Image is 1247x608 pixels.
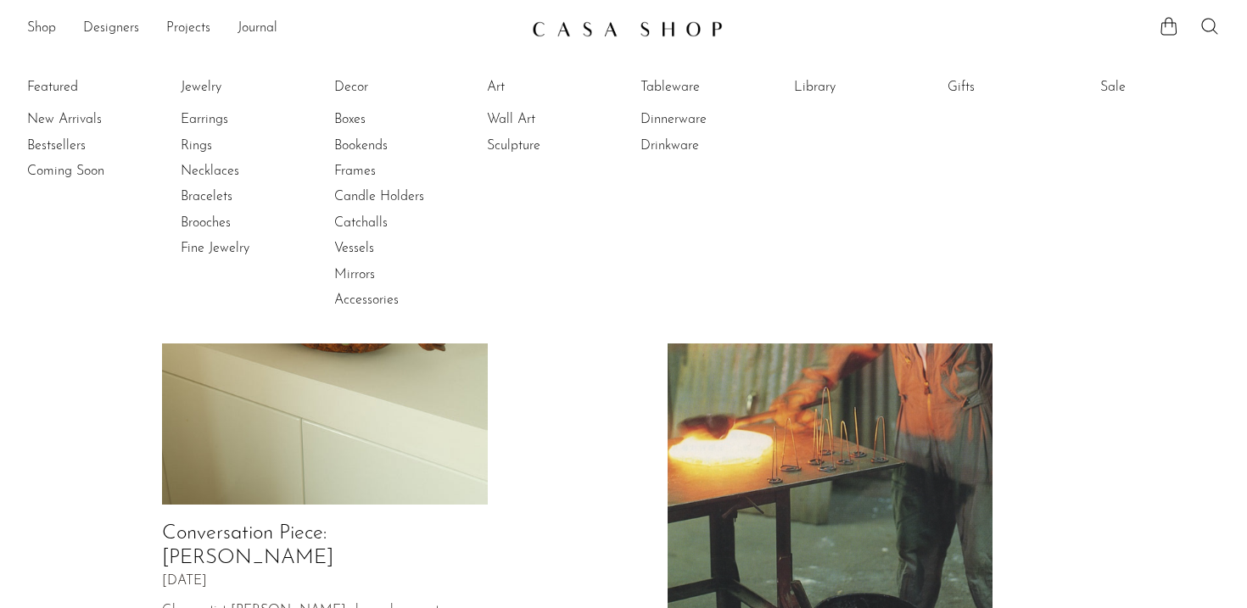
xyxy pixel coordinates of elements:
[27,107,154,184] ul: Featured
[27,18,56,40] a: Shop
[640,110,768,129] a: Dinnerware
[640,75,768,159] ul: Tableware
[794,75,921,107] ul: Library
[27,14,518,43] ul: NEW HEADER MENU
[83,18,139,40] a: Designers
[334,265,461,284] a: Mirrors
[334,78,461,97] a: Decor
[181,239,308,258] a: Fine Jewelry
[487,75,614,159] ul: Art
[640,78,768,97] a: Tableware
[181,78,308,97] a: Jewelry
[334,75,461,314] ul: Decor
[181,137,308,155] a: Rings
[334,291,461,310] a: Accessories
[334,214,461,232] a: Catchalls
[948,75,1075,107] ul: Gifts
[166,18,210,40] a: Projects
[334,137,461,155] a: Bookends
[334,239,461,258] a: Vessels
[334,110,461,129] a: Boxes
[27,110,154,129] a: New Arrivals
[640,137,768,155] a: Drinkware
[334,187,461,206] a: Candle Holders
[181,162,308,181] a: Necklaces
[334,162,461,181] a: Frames
[27,162,154,181] a: Coming Soon
[238,18,277,40] a: Journal
[181,187,308,206] a: Bracelets
[1100,78,1227,97] a: Sale
[1100,75,1227,107] ul: Sale
[162,574,207,589] span: [DATE]
[181,75,308,262] ul: Jewelry
[181,214,308,232] a: Brooches
[27,137,154,155] a: Bestsellers
[487,137,614,155] a: Sculpture
[162,523,333,568] a: Conversation Piece: [PERSON_NAME]
[948,78,1075,97] a: Gifts
[487,78,614,97] a: Art
[794,78,921,97] a: Library
[487,110,614,129] a: Wall Art
[181,110,308,129] a: Earrings
[27,14,518,43] nav: Desktop navigation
